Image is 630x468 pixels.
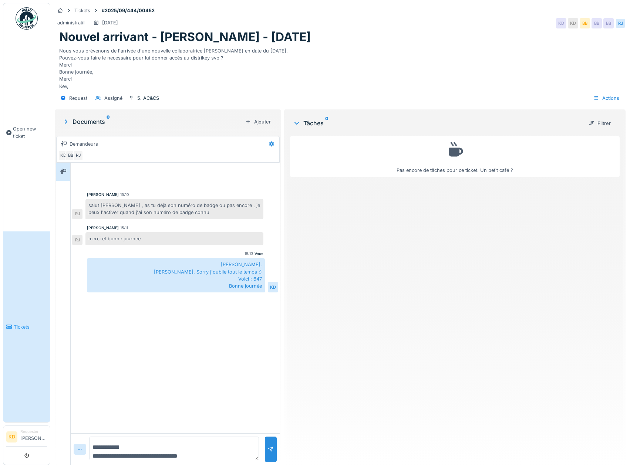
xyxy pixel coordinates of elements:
[586,118,614,128] div: Filtrer
[65,150,76,161] div: BB
[120,192,129,197] div: 15:10
[59,44,621,90] div: Nous vous prévenons de l'arrivée d'une nouvelle collaboratrice [PERSON_NAME] en date du [DATE]. P...
[74,7,90,14] div: Tickets
[293,119,583,128] div: Tâches
[72,209,82,219] div: RJ
[72,235,82,245] div: RJ
[556,18,566,28] div: KD
[268,282,278,292] div: KD
[73,150,83,161] div: RJ
[295,139,615,174] div: Pas encore de tâches pour ce ticket. Un petit café ?
[59,30,311,44] h1: Nouvel arrivant - [PERSON_NAME] - [DATE]
[590,93,623,104] div: Actions
[20,429,47,445] li: [PERSON_NAME]
[16,7,38,30] img: Badge_color-CXgf-gQk.svg
[6,431,17,442] li: KD
[592,18,602,28] div: BB
[3,231,50,422] a: Tickets
[87,225,119,231] div: [PERSON_NAME]
[255,251,263,257] div: Vous
[70,140,98,147] div: Demandeurs
[87,258,265,292] div: [PERSON_NAME], [PERSON_NAME], Sorry j'oublie tout le temps :) Voici : 647 Bonne journée
[69,95,87,102] div: Request
[325,119,329,128] sup: 0
[57,19,85,26] div: administratif
[13,125,47,139] span: Open new ticket
[99,7,158,14] strong: #2025/09/444/00452
[137,95,159,102] div: 5. AC&CS
[58,150,68,161] div: KD
[120,225,128,231] div: 15:11
[6,429,47,447] a: KD Requester[PERSON_NAME]
[615,18,626,28] div: RJ
[603,18,614,28] div: BB
[85,199,263,219] div: salut [PERSON_NAME] , as tu déjà son numéro de badge ou pas encore , je peux l'activer quand j'ai...
[3,34,50,231] a: Open new ticket
[87,192,119,197] div: [PERSON_NAME]
[242,117,274,127] div: Ajouter
[85,232,263,245] div: merci et bonne journée
[580,18,590,28] div: BB
[104,95,122,102] div: Assigné
[107,117,110,126] sup: 0
[20,429,47,434] div: Requester
[62,117,242,126] div: Documents
[102,19,118,26] div: [DATE]
[568,18,578,28] div: KD
[14,323,47,330] span: Tickets
[245,251,253,257] div: 15:13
